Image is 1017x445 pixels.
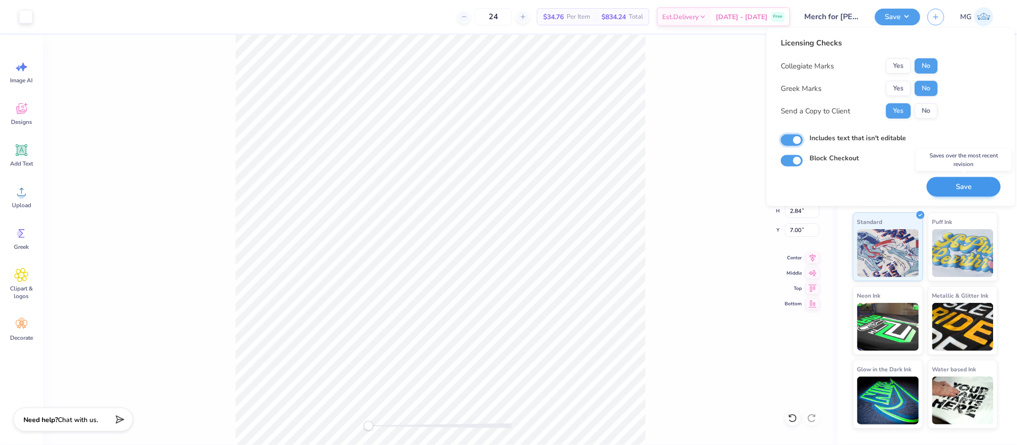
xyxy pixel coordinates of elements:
[663,12,699,22] span: Est. Delivery
[956,7,998,26] a: MG
[875,9,920,25] button: Save
[798,7,868,26] input: Untitled Design
[781,61,834,72] div: Collegiate Marks
[857,364,912,374] span: Glow in the Dark Ink
[11,77,33,84] span: Image AI
[10,160,33,167] span: Add Text
[716,12,768,22] span: [DATE] - [DATE]
[809,153,859,163] label: Block Checkout
[915,103,938,119] button: No
[785,269,802,277] span: Middle
[543,12,564,22] span: $34.76
[916,149,1012,171] div: Saves over the most recent revision
[932,377,994,424] img: Water based Ink
[774,13,783,20] span: Free
[857,217,883,227] span: Standard
[932,290,989,300] span: Metallic & Glitter Ink
[785,300,802,308] span: Bottom
[601,12,626,22] span: $834.24
[961,11,972,22] span: MG
[886,103,911,119] button: Yes
[785,254,802,262] span: Center
[567,12,590,22] span: Per Item
[932,303,994,351] img: Metallic & Glitter Ink
[14,243,29,251] span: Greek
[6,285,37,300] span: Clipart & logos
[11,118,32,126] span: Designs
[927,177,1001,197] button: Save
[475,8,512,25] input: – –
[974,7,994,26] img: Mary Grace
[857,290,881,300] span: Neon Ink
[932,217,952,227] span: Puff Ink
[915,81,938,96] button: No
[915,58,938,74] button: No
[785,285,802,292] span: Top
[932,229,994,277] img: Puff Ink
[629,12,643,22] span: Total
[809,133,906,143] label: Includes text that isn't editable
[23,415,58,424] strong: Need help?
[857,377,919,424] img: Glow in the Dark Ink
[12,201,31,209] span: Upload
[10,334,33,342] span: Decorate
[781,106,850,117] div: Send a Copy to Client
[781,37,938,49] div: Licensing Checks
[886,58,911,74] button: Yes
[781,83,821,94] div: Greek Marks
[857,303,919,351] img: Neon Ink
[857,229,919,277] img: Standard
[886,81,911,96] button: Yes
[58,415,98,424] span: Chat with us.
[932,364,976,374] span: Water based Ink
[364,421,373,431] div: Accessibility label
